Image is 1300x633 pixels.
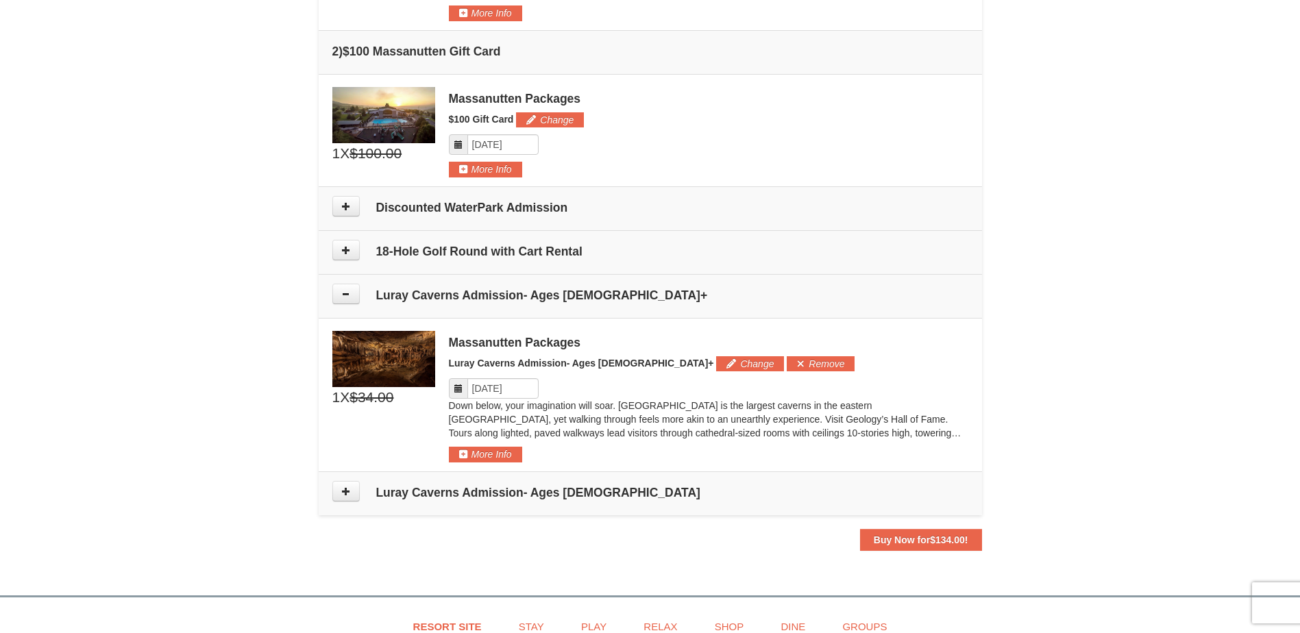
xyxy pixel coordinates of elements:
span: X [340,387,349,408]
h4: Luray Caverns Admission- Ages [DEMOGRAPHIC_DATA]+ [332,288,968,302]
button: Remove [787,356,855,371]
span: 1 [332,143,341,164]
h4: 18-Hole Golf Round with Cart Rental [332,245,968,258]
span: Luray Caverns Admission- Ages [DEMOGRAPHIC_DATA]+ [449,358,714,369]
button: Change [716,356,784,371]
button: More Info [449,162,522,177]
button: More Info [449,447,522,462]
span: X [340,143,349,164]
span: $100 Gift Card [449,114,514,125]
button: Change [516,112,584,127]
button: More Info [449,5,522,21]
div: Massanutten Packages [449,92,968,105]
span: $100.00 [349,143,402,164]
span: $134.00 [930,534,965,545]
span: $34.00 [349,387,393,408]
h4: Discounted WaterPark Admission [332,201,968,214]
button: Buy Now for$134.00! [860,529,982,551]
span: 1 [332,387,341,408]
h4: 2 $100 Massanutten Gift Card [332,45,968,58]
div: Massanutten Packages [449,336,968,349]
span: ) [339,45,343,58]
img: 6619879-1.jpg [332,87,435,143]
p: Down below, your imagination will soar. [GEOGRAPHIC_DATA] is the largest caverns in the eastern [... [449,399,968,440]
h4: Luray Caverns Admission- Ages [DEMOGRAPHIC_DATA] [332,486,968,499]
strong: Buy Now for ! [874,534,968,545]
img: 6619879-48-e684863c.jpg [332,331,435,387]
